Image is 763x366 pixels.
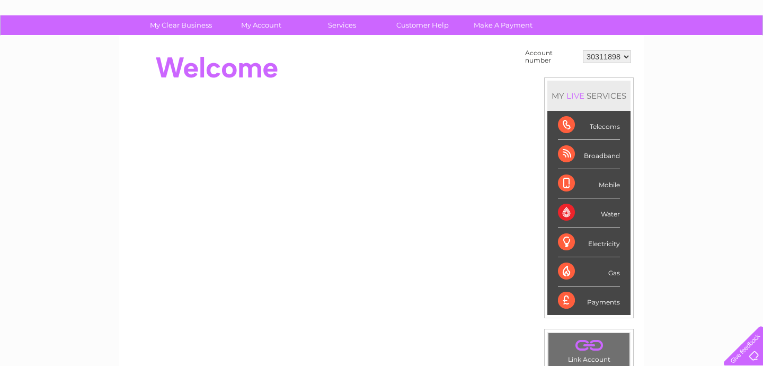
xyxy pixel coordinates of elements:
td: Link Account [548,333,630,366]
a: Contact [693,45,718,53]
div: Gas [558,257,620,286]
img: logo.png [26,28,81,60]
a: Make A Payment [459,15,547,35]
div: Mobile [558,169,620,198]
a: Customer Help [379,15,466,35]
a: Telecoms [633,45,664,53]
div: MY SERVICES [547,81,631,111]
a: My Clear Business [137,15,225,35]
a: Blog [671,45,686,53]
div: LIVE [564,91,587,101]
div: Payments [558,286,620,315]
td: Account number [522,47,580,67]
a: Energy [603,45,626,53]
a: Services [298,15,386,35]
a: Log out [728,45,753,53]
a: . [551,336,627,354]
a: Water [576,45,597,53]
a: 0333 014 3131 [563,5,636,19]
div: Electricity [558,228,620,257]
div: Water [558,198,620,228]
div: Telecoms [558,111,620,140]
div: Broadband [558,140,620,169]
div: Clear Business is a trading name of Verastar Limited (registered in [GEOGRAPHIC_DATA] No. 3667643... [132,6,633,51]
a: My Account [218,15,305,35]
